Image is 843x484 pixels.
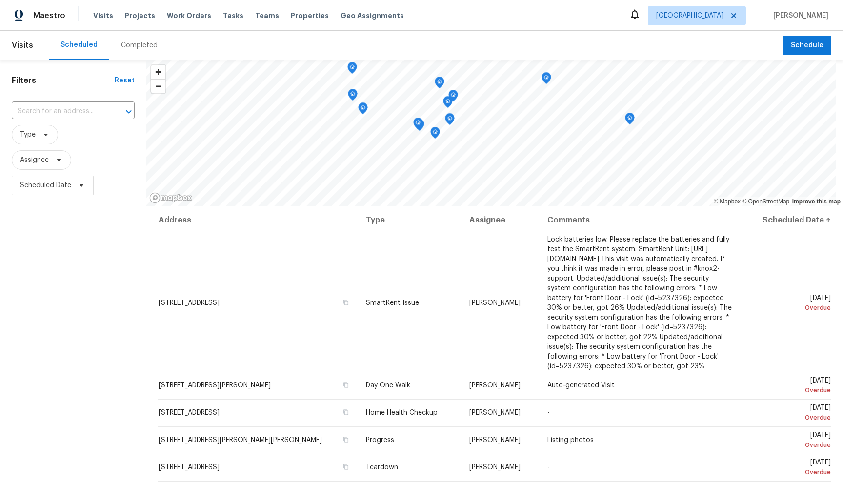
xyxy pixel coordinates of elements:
button: Schedule [783,36,831,56]
div: Map marker [448,90,458,105]
span: Visits [93,11,113,20]
span: [DATE] [749,377,831,395]
span: Progress [366,437,394,444]
span: [DATE] [749,404,831,423]
div: Overdue [749,385,831,395]
span: [GEOGRAPHIC_DATA] [656,11,723,20]
button: Copy Address [341,381,350,389]
span: Geo Assignments [341,11,404,20]
span: Tasks [223,12,243,19]
button: Copy Address [341,435,350,444]
span: - [547,464,550,471]
div: Map marker [445,113,455,128]
th: Address [158,206,358,234]
span: Properties [291,11,329,20]
span: Maestro [33,11,65,20]
span: Work Orders [167,11,211,20]
span: Zoom out [151,80,165,93]
span: Assignee [20,155,49,165]
span: [PERSON_NAME] [769,11,828,20]
span: Listing photos [547,437,594,444]
div: Map marker [542,72,551,87]
canvas: Map [146,60,836,206]
span: [STREET_ADDRESS][PERSON_NAME] [159,382,271,389]
div: Map marker [435,77,444,92]
div: Scheduled [60,40,98,50]
div: Map marker [358,102,368,118]
span: [STREET_ADDRESS] [159,300,220,306]
span: [STREET_ADDRESS][PERSON_NAME][PERSON_NAME] [159,437,322,444]
span: [DATE] [749,295,831,313]
input: Search for an address... [12,104,107,119]
button: Copy Address [341,298,350,307]
span: Scheduled Date [20,181,71,190]
span: Projects [125,11,155,20]
span: SmartRent Issue [366,300,419,306]
span: Teardown [366,464,398,471]
div: Overdue [749,413,831,423]
span: [PERSON_NAME] [469,437,521,444]
div: Map marker [348,89,358,104]
span: Type [20,130,36,140]
div: Map marker [625,113,635,128]
span: [DATE] [749,459,831,477]
th: Comments [540,206,742,234]
span: - [547,409,550,416]
span: [STREET_ADDRESS] [159,464,220,471]
span: [STREET_ADDRESS] [159,409,220,416]
button: Copy Address [341,463,350,471]
a: OpenStreetMap [742,198,789,205]
button: Open [122,105,136,119]
span: Schedule [791,40,823,52]
span: Auto-generated Visit [547,382,615,389]
div: Overdue [749,303,831,313]
div: Overdue [749,440,831,450]
span: [PERSON_NAME] [469,300,521,306]
a: Mapbox [714,198,741,205]
div: Map marker [430,127,440,142]
div: Completed [121,40,158,50]
h1: Filters [12,76,115,85]
a: Mapbox homepage [149,192,192,203]
span: Visits [12,35,33,56]
th: Scheduled Date ↑ [742,206,831,234]
div: Map marker [413,118,423,133]
span: [PERSON_NAME] [469,464,521,471]
span: Home Health Checkup [366,409,438,416]
button: Copy Address [341,408,350,417]
th: Assignee [462,206,540,234]
span: [DATE] [749,432,831,450]
span: [PERSON_NAME] [469,409,521,416]
span: Day One Walk [366,382,410,389]
a: Improve this map [792,198,841,205]
div: Map marker [443,96,453,111]
div: Overdue [749,467,831,477]
span: [PERSON_NAME] [469,382,521,389]
div: Map marker [347,62,357,77]
span: Lock batteries low. Please replace the batteries and fully test the SmartRent system. SmartRent U... [547,236,732,370]
button: Zoom out [151,79,165,93]
span: Teams [255,11,279,20]
div: Reset [115,76,135,85]
button: Zoom in [151,65,165,79]
th: Type [358,206,462,234]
